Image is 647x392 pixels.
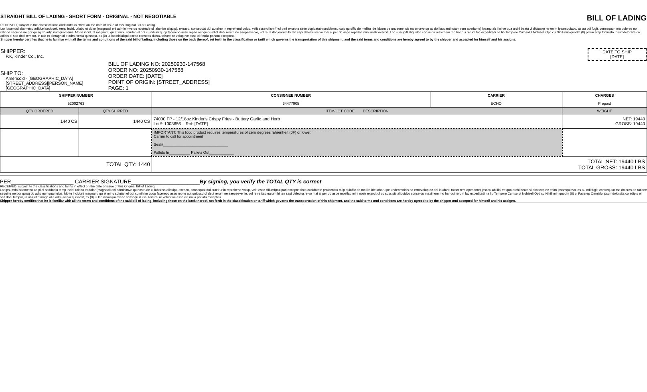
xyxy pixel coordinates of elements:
[152,108,562,115] td: ITEM/LOT CODE DESCRIPTION
[2,102,150,106] div: 52002763
[432,102,560,106] div: ECHO
[0,115,79,129] td: 1440 CS
[0,48,107,54] div: SHIPPER:
[79,115,152,129] td: 1440 CS
[152,128,562,156] td: IMPORTANT: This food product requires temperatures of zero degrees fahrenheit (0F) or lower. Carr...
[6,76,107,91] div: Americold - [GEOGRAPHIC_DATA] [STREET_ADDRESS][PERSON_NAME] [GEOGRAPHIC_DATA]
[108,61,647,91] div: BILL OF LADING NO: 20250930-147568 ORDER NO: 20250930-147568 ORDER DATE: [DATE] POINT OF ORIGIN: ...
[562,108,647,115] td: WEIGHT
[0,156,152,173] td: TOTAL QTY: 1440
[154,102,428,106] div: 64477905
[474,14,647,22] div: BILL OF LADING
[6,54,107,59] div: P.K, Kinder Co., Inc.
[79,108,152,115] td: QTY SHIPPED
[588,48,647,61] div: DATE TO SHIP [DATE]
[0,38,647,41] div: Shipper hereby certifies that he is familiar with all the terms and conditions of the said bill o...
[430,92,562,108] td: CARRIER
[0,108,79,115] td: QTY ORDERED
[562,92,647,108] td: CHARGES
[152,92,430,108] td: CONSIGNEE NUMBER
[0,70,107,76] div: SHIP TO:
[562,115,647,129] td: NET: 19440 GROSS: 19440
[564,102,645,106] div: Prepaid
[152,115,562,129] td: 74000 FP - 12/18oz Kinder's Crispy Fries - Buttery Garlic and Herb Lot#: 1003656 Rct: [DATE]
[0,92,152,108] td: SHIPPER NUMBER
[200,179,321,185] span: By signing, you verify the TOTAL QTY is correct
[152,156,647,173] td: TOTAL NET: 19440 LBS TOTAL GROSS: 19440 LBS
